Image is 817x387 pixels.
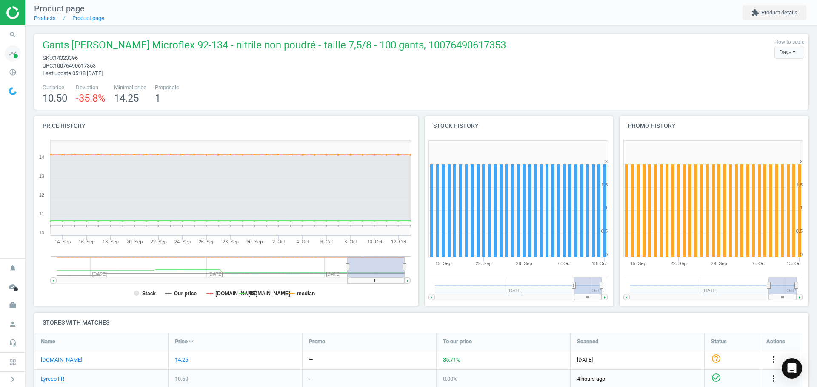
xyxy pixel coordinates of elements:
i: arrow_downward [188,337,194,344]
text: 1 [800,205,803,210]
a: [DOMAIN_NAME] [41,356,82,364]
span: upc : [43,62,54,69]
button: more_vert [768,373,779,384]
tspan: Our price [174,291,197,297]
div: — [309,375,313,383]
tspan: 8. Oct [344,239,357,244]
img: wGWNvw8QSZomAAAAABJRU5ErkJggg== [9,87,17,95]
i: search [5,27,21,43]
text: 2 [605,159,607,164]
span: 10.50 [43,92,67,104]
div: Open Intercom Messenger [782,358,802,379]
i: chevron_right [8,374,18,384]
a: Products [34,15,56,21]
span: 10076490617353 [54,62,96,69]
tspan: 22. Sep [151,239,167,244]
span: Gants [PERSON_NAME] Microflex 92-134 - nitrile non poudré - taille 7,5/8 - 100 gants, 10076490617353 [43,38,506,54]
img: ajHJNr6hYgQAAAAASUVORK5CYII= [6,6,67,19]
h4: Stock history [425,116,614,136]
tspan: 2. Oct [272,239,285,244]
i: work [5,297,21,314]
i: extension [751,9,759,17]
span: 14323396 [54,55,78,61]
span: Deviation [76,84,106,91]
tspan: 16. Sep [79,239,95,244]
label: How to scale [774,39,804,46]
tspan: 26. Sep [199,239,215,244]
tspan: Oct '… [591,288,606,293]
tspan: 6. Oct [753,261,766,266]
a: Lyreco FR [41,375,64,383]
text: 13 [39,173,44,178]
span: Actions [766,338,785,345]
span: 0.00 % [443,376,457,382]
text: 1.5 [796,182,803,187]
text: 10 [39,230,44,235]
text: 0 [800,252,803,257]
h4: Price history [34,116,418,136]
text: 11 [39,211,44,216]
tspan: 4. Oct [297,239,309,244]
tspan: 20. Sep [126,239,143,244]
button: extensionProduct details [743,5,806,20]
tspan: [DOMAIN_NAME] [215,291,257,297]
i: person [5,316,21,332]
span: Promo [309,338,325,345]
div: 10.50 [175,375,188,383]
text: 1.5 [601,182,607,187]
text: 12 [39,192,44,198]
span: sku : [43,55,54,61]
span: 1 [155,92,160,104]
button: more_vert [768,354,779,365]
tspan: 15. Sep [630,261,646,266]
span: 4 hours ago [577,375,698,383]
text: 14 [39,155,44,160]
tspan: 6. Oct [558,261,570,266]
div: — [309,356,313,364]
tspan: 30. Sep [246,239,263,244]
text: 0.5 [796,229,803,234]
i: cloud_done [5,279,21,295]
i: more_vert [768,373,779,384]
text: 1 [605,205,607,210]
tspan: 12. Oct [391,239,406,244]
i: help_outline [711,353,721,364]
tspan: median [297,291,315,297]
span: [DATE] [577,356,698,364]
tspan: 13. Oct [787,261,802,266]
span: To our price [443,338,472,345]
text: 2 [800,159,803,164]
tspan: 29. Sep [516,261,532,266]
i: notifications [5,260,21,276]
tspan: 10. Oct [367,239,382,244]
span: 35.71 % [443,356,460,363]
tspan: Stack [142,291,156,297]
a: Product page [72,15,104,21]
i: pie_chart_outlined [5,64,21,80]
text: 0.5 [601,229,607,234]
tspan: 22. Sep [475,261,491,266]
span: Price [175,338,188,345]
span: Minimal price [114,84,146,91]
i: more_vert [768,354,779,364]
h4: Promo history [620,116,808,136]
span: Last update 05:18 [DATE] [43,70,103,76]
span: Status [711,338,727,345]
span: Product page [34,3,85,14]
tspan: 24. Sep [174,239,191,244]
tspan: [DOMAIN_NAME] [248,291,290,297]
button: chevron_right [2,374,23,385]
h4: Stores with matches [34,313,808,333]
div: Days [774,46,804,59]
tspan: 28. Sep [223,239,239,244]
span: Our price [43,84,67,91]
text: 0 [605,252,607,257]
i: timeline [5,45,21,62]
div: 14.25 [175,356,188,364]
tspan: 18. Sep [103,239,119,244]
tspan: 6. Oct [320,239,333,244]
span: 14.25 [114,92,139,104]
tspan: 29. Sep [711,261,727,266]
tspan: Oct '… [787,288,801,293]
tspan: 14. Sep [54,239,71,244]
